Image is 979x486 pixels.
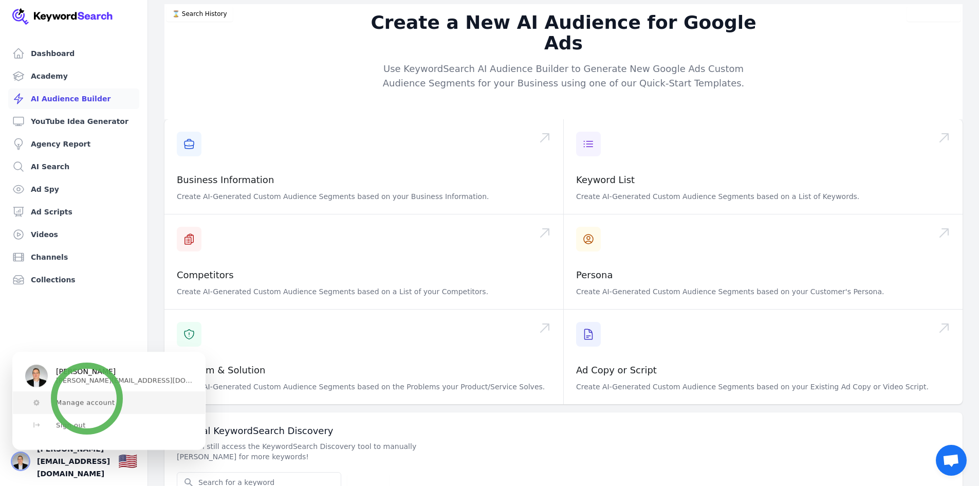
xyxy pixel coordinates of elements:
[8,179,139,200] a: Ad Spy
[907,6,960,22] button: Video Tutorial
[936,445,967,476] div: Open chat
[8,247,139,267] a: Channels
[8,88,139,109] a: AI Audience Builder
[118,452,137,471] div: 🇺🇸
[8,134,139,154] a: Agency Report
[12,453,29,470] button: Close user button
[56,421,86,429] span: Sign out
[177,441,473,462] p: You can still access the KeywordSearch Discovery tool to manually [PERSON_NAME] for more keywords!
[576,269,613,280] a: Persona
[576,365,657,375] a: Ad Copy or Script
[12,352,206,450] div: User button popover
[25,365,48,387] img: Paul Benton
[8,66,139,86] a: Academy
[8,43,139,64] a: Dashboard
[56,367,116,376] span: [PERSON_NAME]
[12,8,113,25] img: Your Company
[177,269,234,280] a: Competitors
[177,365,265,375] a: Problem & Solution
[37,443,110,480] span: [PERSON_NAME][EMAIL_ADDRESS][DOMAIN_NAME]
[366,62,761,91] p: Use KeywordSearch AI Audience Builder to Generate New Google Ads Custom Audience Segments for you...
[8,269,139,290] a: Collections
[56,376,193,384] p: [PERSON_NAME][EMAIL_ADDRESS][DOMAIN_NAME]
[366,12,761,53] h2: Create a New AI Audience for Google Ads
[12,453,29,470] img: Paul Benton
[8,156,139,177] a: AI Search
[167,6,233,22] button: ⌛️ Search History
[177,425,950,437] h3: Manual KeywordSearch Discovery
[56,399,115,407] span: Manage account
[8,111,139,132] a: YouTube Idea Generator
[8,202,139,222] a: Ad Scripts
[576,174,635,185] a: Keyword List
[8,224,139,245] a: Videos
[177,174,274,185] a: Business Information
